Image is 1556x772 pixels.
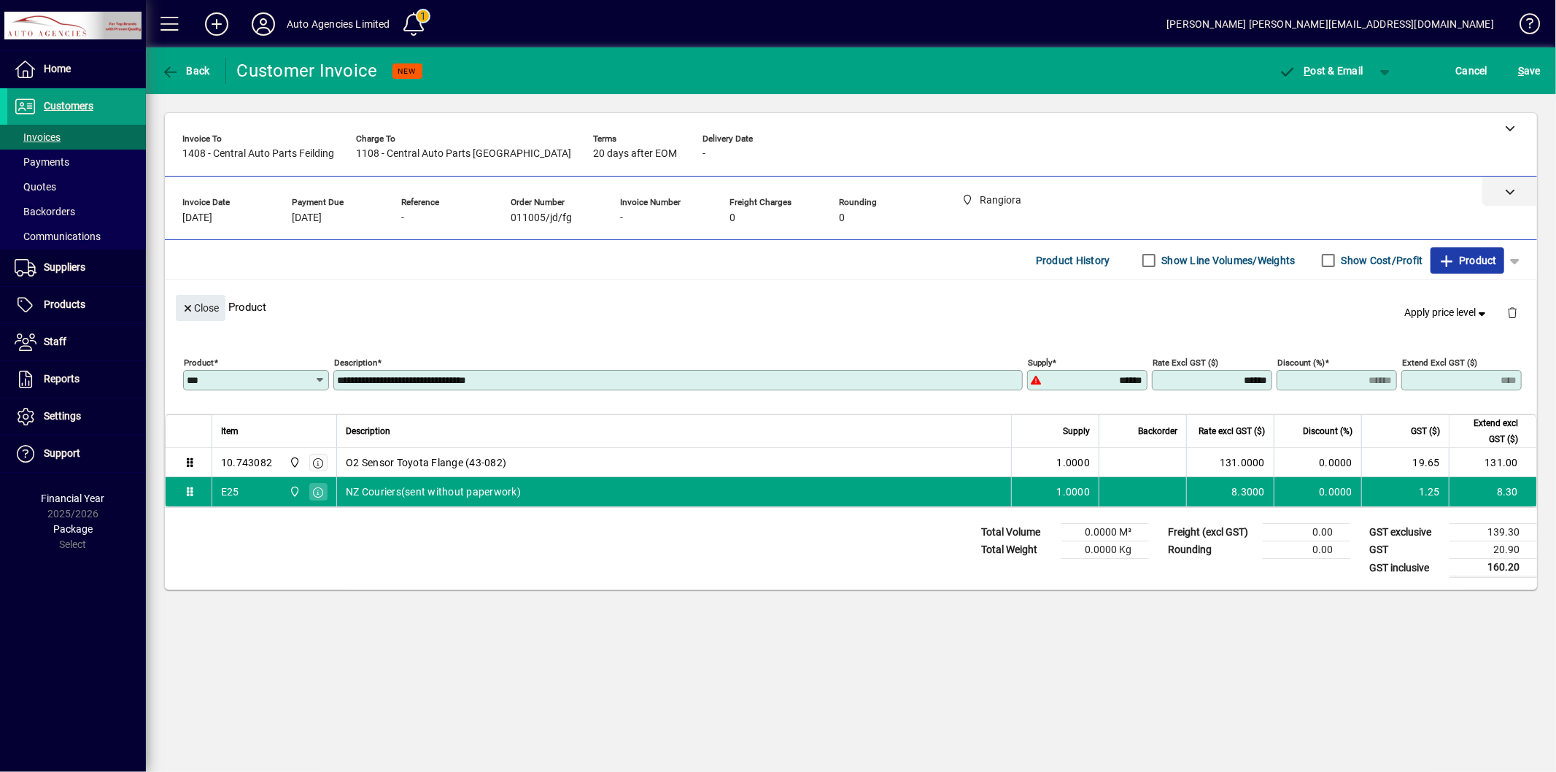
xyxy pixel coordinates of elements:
[182,148,334,160] span: 1408 - Central Auto Parts Feilding
[1361,448,1449,477] td: 19.65
[620,212,623,224] span: -
[1036,249,1110,272] span: Product History
[1405,305,1490,320] span: Apply price level
[1458,415,1518,447] span: Extend excl GST ($)
[1063,423,1090,439] span: Supply
[7,361,146,398] a: Reports
[1449,448,1536,477] td: 131.00
[356,148,571,160] span: 1108 - Central Auto Parts [GEOGRAPHIC_DATA]
[15,131,61,143] span: Invoices
[1274,477,1361,506] td: 0.0000
[1514,58,1544,84] button: Save
[221,423,239,439] span: Item
[1495,306,1530,319] app-page-header-button: Delete
[53,523,93,535] span: Package
[1303,423,1352,439] span: Discount (%)
[44,261,85,273] span: Suppliers
[1057,455,1091,470] span: 1.0000
[193,11,240,37] button: Add
[1196,485,1265,499] div: 8.3000
[1509,3,1538,50] a: Knowledge Base
[1518,59,1541,82] span: ave
[1411,423,1440,439] span: GST ($)
[346,485,521,499] span: NZ Couriers(sent without paperwork)
[1362,559,1449,577] td: GST inclusive
[15,181,56,193] span: Quotes
[7,125,146,150] a: Invoices
[172,301,229,314] app-page-header-button: Close
[221,485,239,499] div: E25
[1362,524,1449,541] td: GST exclusive
[292,212,322,224] span: [DATE]
[1495,295,1530,330] button: Delete
[1449,541,1537,559] td: 20.90
[7,398,146,435] a: Settings
[1057,485,1091,499] span: 1.0000
[285,484,302,500] span: Rangiora
[346,455,506,470] span: O2 Sensor Toyota Flange (43-082)
[44,410,81,422] span: Settings
[1274,448,1361,477] td: 0.0000
[334,358,377,368] mat-label: Description
[15,231,101,242] span: Communications
[974,524,1061,541] td: Total Volume
[7,199,146,224] a: Backorders
[7,224,146,249] a: Communications
[839,212,845,224] span: 0
[1030,247,1116,274] button: Product History
[161,65,210,77] span: Back
[7,51,146,88] a: Home
[44,100,93,112] span: Customers
[1449,559,1537,577] td: 160.20
[346,423,390,439] span: Description
[1028,358,1052,368] mat-label: Supply
[1166,12,1494,36] div: [PERSON_NAME] [PERSON_NAME][EMAIL_ADDRESS][DOMAIN_NAME]
[44,63,71,74] span: Home
[7,150,146,174] a: Payments
[165,280,1537,333] div: Product
[729,212,735,224] span: 0
[285,455,302,471] span: Rangiora
[1159,253,1296,268] label: Show Line Volumes/Weights
[7,436,146,472] a: Support
[1279,65,1363,77] span: ost & Email
[1263,524,1350,541] td: 0.00
[1449,524,1537,541] td: 139.30
[44,336,66,347] span: Staff
[184,358,214,368] mat-label: Product
[44,298,85,310] span: Products
[15,156,69,168] span: Payments
[1431,247,1504,274] button: Product
[7,250,146,286] a: Suppliers
[182,212,212,224] span: [DATE]
[1153,358,1218,368] mat-label: Rate excl GST ($)
[1161,524,1263,541] td: Freight (excl GST)
[1402,358,1477,368] mat-label: Extend excl GST ($)
[593,148,677,160] span: 20 days after EOM
[1271,58,1371,84] button: Post & Email
[1161,541,1263,559] td: Rounding
[1138,423,1177,439] span: Backorder
[974,541,1061,559] td: Total Weight
[7,174,146,199] a: Quotes
[1277,358,1325,368] mat-label: Discount (%)
[511,212,572,224] span: 011005/jd/fg
[42,493,105,504] span: Financial Year
[176,295,225,321] button: Close
[287,12,390,36] div: Auto Agencies Limited
[7,287,146,323] a: Products
[398,66,417,76] span: NEW
[1438,249,1497,272] span: Product
[7,324,146,360] a: Staff
[1199,423,1265,439] span: Rate excl GST ($)
[182,296,220,320] span: Close
[237,59,378,82] div: Customer Invoice
[240,11,287,37] button: Profile
[1304,65,1311,77] span: P
[1518,65,1524,77] span: S
[146,58,226,84] app-page-header-button: Back
[44,373,80,385] span: Reports
[1061,524,1149,541] td: 0.0000 M³
[1399,300,1495,326] button: Apply price level
[702,148,705,160] span: -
